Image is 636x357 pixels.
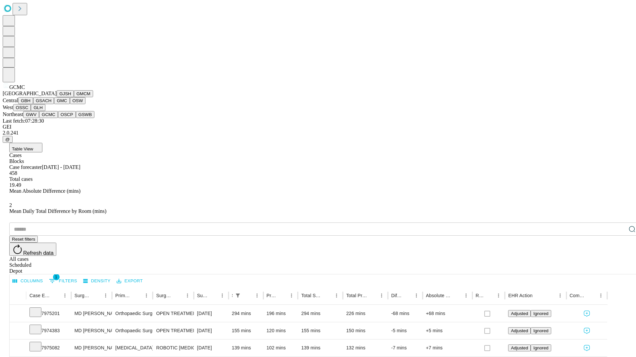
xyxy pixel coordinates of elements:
[402,291,412,300] button: Sort
[391,339,419,356] div: -7 mins
[267,322,295,339] div: 120 mins
[9,202,12,208] span: 2
[391,322,419,339] div: -5 mins
[267,293,277,298] div: Predicted In Room Duration
[426,293,451,298] div: Absolute Difference
[74,90,93,97] button: GMCM
[426,322,469,339] div: +5 mins
[115,276,144,286] button: Export
[511,311,528,316] span: Adjusted
[232,305,260,322] div: 294 mins
[142,291,151,300] button: Menu
[533,311,548,316] span: Ignored
[301,322,340,339] div: 155 mins
[531,310,551,317] button: Ignored
[75,293,91,298] div: Surgeon Name
[232,322,260,339] div: 155 mins
[412,291,421,300] button: Menu
[476,293,484,298] div: Resolved in EHR
[156,339,190,356] div: ROBOTIC [MEDICAL_DATA]
[508,293,532,298] div: EHR Action
[11,276,45,286] button: Select columns
[346,305,385,322] div: 226 mins
[570,293,586,298] div: Comments
[301,293,322,298] div: Total Scheduled Duration
[70,97,86,104] button: OSW
[511,328,528,333] span: Adjusted
[494,291,503,300] button: Menu
[42,164,80,170] span: [DATE] - [DATE]
[426,305,469,322] div: +68 mins
[533,328,548,333] span: Ignored
[3,111,23,117] span: Northeast
[54,97,70,104] button: GMC
[301,305,340,322] div: 294 mins
[508,310,531,317] button: Adjusted
[51,291,60,300] button: Sort
[29,339,68,356] div: 7975082
[197,293,208,298] div: Surgery Date
[233,291,242,300] div: 1 active filter
[452,291,461,300] button: Sort
[3,124,633,130] div: GEI
[29,293,50,298] div: Case Epic Id
[533,291,543,300] button: Sort
[132,291,142,300] button: Sort
[13,342,23,354] button: Expand
[183,291,192,300] button: Menu
[92,291,101,300] button: Sort
[587,291,596,300] button: Sort
[9,188,80,194] span: Mean Absolute Difference (mins)
[9,236,38,243] button: Reset filters
[57,90,74,97] button: GJSH
[75,339,109,356] div: MD [PERSON_NAME] [PERSON_NAME] Md
[18,97,33,104] button: GBH
[58,111,76,118] button: OSCP
[31,104,45,111] button: GLH
[3,91,57,96] span: [GEOGRAPHIC_DATA]
[323,291,332,300] button: Sort
[596,291,606,300] button: Menu
[60,291,70,300] button: Menu
[9,164,42,170] span: Case forecaster
[75,305,109,322] div: MD [PERSON_NAME] [PERSON_NAME] Md
[174,291,183,300] button: Sort
[13,325,23,337] button: Expand
[29,322,68,339] div: 7974383
[346,322,385,339] div: 150 mins
[115,322,149,339] div: Orthopaedic Surgery
[23,250,54,256] span: Refresh data
[3,98,18,103] span: Central
[556,291,565,300] button: Menu
[3,130,633,136] div: 2.0.241
[12,237,35,242] span: Reset filters
[3,136,13,143] button: @
[287,291,296,300] button: Menu
[301,339,340,356] div: 139 mins
[115,305,149,322] div: Orthopaedic Surgery
[13,104,31,111] button: OSSC
[3,118,44,124] span: Last fetch: 07:28:30
[101,291,110,300] button: Menu
[511,345,528,350] span: Adjusted
[278,291,287,300] button: Sort
[5,137,10,142] span: @
[531,344,551,351] button: Ignored
[9,143,42,152] button: Table View
[9,208,106,214] span: Mean Daily Total Difference by Room (mins)
[197,322,225,339] div: [DATE]
[461,291,471,300] button: Menu
[9,182,21,188] span: 19.49
[533,345,548,350] span: Ignored
[508,344,531,351] button: Adjusted
[115,339,149,356] div: [MEDICAL_DATA]
[9,243,56,256] button: Refresh data
[332,291,341,300] button: Menu
[197,339,225,356] div: [DATE]
[252,291,262,300] button: Menu
[531,327,551,334] button: Ignored
[3,104,13,110] span: West
[81,276,112,286] button: Density
[485,291,494,300] button: Sort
